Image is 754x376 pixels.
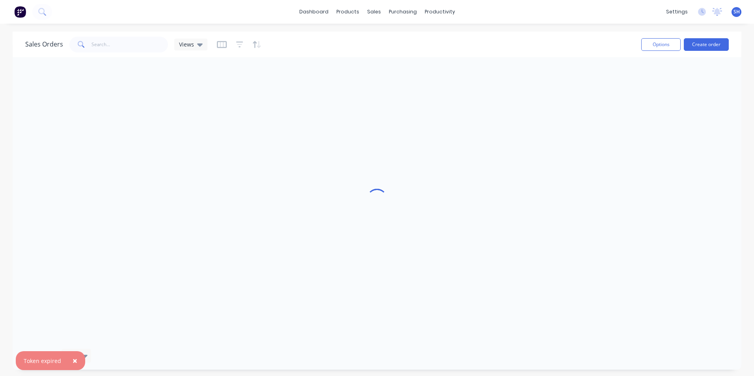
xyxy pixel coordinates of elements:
[385,6,421,18] div: purchasing
[684,38,729,51] button: Create order
[641,38,681,51] button: Options
[363,6,385,18] div: sales
[295,6,332,18] a: dashboard
[662,6,692,18] div: settings
[14,6,26,18] img: Factory
[332,6,363,18] div: products
[73,355,77,366] span: ×
[179,40,194,48] span: Views
[25,41,63,48] h1: Sales Orders
[733,8,740,15] span: SH
[421,6,459,18] div: productivity
[91,37,168,52] input: Search...
[65,351,85,370] button: Close
[24,357,61,365] div: Token expired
